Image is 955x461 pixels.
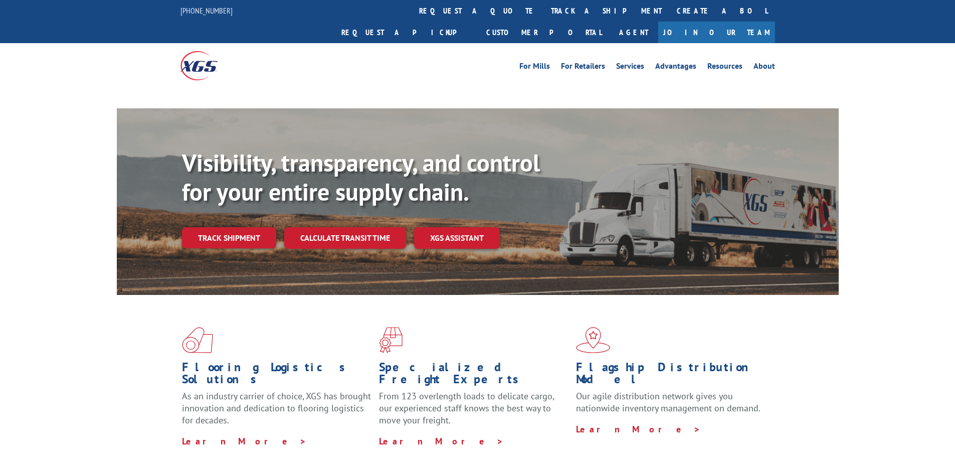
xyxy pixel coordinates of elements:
[182,327,213,353] img: xgs-icon-total-supply-chain-intelligence-red
[379,390,568,435] p: From 123 overlength loads to delicate cargo, our experienced staff knows the best way to move you...
[414,227,500,249] a: XGS ASSISTANT
[180,6,233,16] a: [PHONE_NUMBER]
[334,22,479,43] a: Request a pickup
[519,62,550,73] a: For Mills
[753,62,775,73] a: About
[658,22,775,43] a: Join Our Team
[609,22,658,43] a: Agent
[379,435,504,447] a: Learn More >
[655,62,696,73] a: Advantages
[479,22,609,43] a: Customer Portal
[182,390,371,426] span: As an industry carrier of choice, XGS has brought innovation and dedication to flooring logistics...
[284,227,406,249] a: Calculate transit time
[182,435,307,447] a: Learn More >
[576,327,611,353] img: xgs-icon-flagship-distribution-model-red
[182,147,540,207] b: Visibility, transparency, and control for your entire supply chain.
[616,62,644,73] a: Services
[182,361,371,390] h1: Flooring Logistics Solutions
[576,361,766,390] h1: Flagship Distribution Model
[576,423,701,435] a: Learn More >
[561,62,605,73] a: For Retailers
[379,361,568,390] h1: Specialized Freight Experts
[182,227,276,248] a: Track shipment
[379,327,403,353] img: xgs-icon-focused-on-flooring-red
[707,62,742,73] a: Resources
[576,390,760,414] span: Our agile distribution network gives you nationwide inventory management on demand.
